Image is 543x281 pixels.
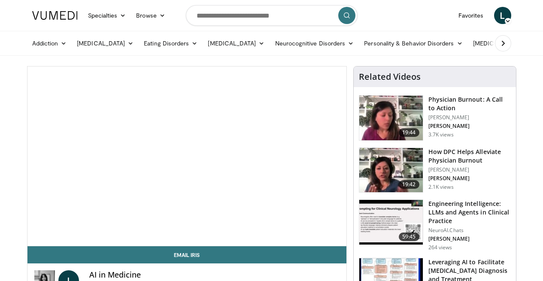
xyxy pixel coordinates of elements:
p: 264 views [428,244,452,251]
a: Specialties [83,7,131,24]
p: 2.1K views [428,184,454,190]
a: L [494,7,511,24]
h3: Physician Burnout: A Call to Action [428,95,511,112]
video-js: Video Player [27,66,346,246]
input: Search topics, interventions [186,5,358,26]
img: ae962841-479a-4fc3-abd9-1af602e5c29c.150x105_q85_crop-smart_upscale.jpg [359,96,423,140]
span: 19:42 [399,180,419,189]
a: 19:44 Physician Burnout: A Call to Action [PERSON_NAME] [PERSON_NAME] 3.7K views [359,95,511,141]
h4: Related Videos [359,72,421,82]
a: Addiction [27,35,72,52]
a: Eating Disorders [139,35,203,52]
a: [MEDICAL_DATA] [72,35,139,52]
h3: Engineering Intelligence: LLMs and Agents in Clinical Practice [428,199,511,225]
a: Personality & Behavior Disorders [359,35,467,52]
p: [PERSON_NAME] [428,114,511,121]
h4: AI in Medicine [89,270,340,280]
p: [PERSON_NAME] [428,175,511,182]
span: 19:44 [399,128,419,137]
p: [PERSON_NAME] [428,166,511,173]
p: [PERSON_NAME] [428,236,511,242]
a: 19:42 How DPC Helps Alleviate Physician Burnout [PERSON_NAME] [PERSON_NAME] 2.1K views [359,148,511,193]
a: 59:45 Engineering Intelligence: LLMs and Agents in Clinical Practice NeuroAI.Chats [PERSON_NAME] ... [359,199,511,251]
a: Neurocognitive Disorders [270,35,359,52]
img: ea6b8c10-7800-4812-b957-8d44f0be21f9.150x105_q85_crop-smart_upscale.jpg [359,200,423,245]
img: VuMedi Logo [32,11,78,20]
a: Favorites [453,7,489,24]
p: NeuroAI.Chats [428,227,511,234]
span: 59:45 [399,233,419,241]
p: [PERSON_NAME] [428,123,511,130]
p: 3.7K views [428,131,454,138]
a: Email Iris [27,246,346,263]
a: [MEDICAL_DATA] [203,35,270,52]
img: 8c03ed1f-ed96-42cb-9200-2a88a5e9b9ab.150x105_q85_crop-smart_upscale.jpg [359,148,423,193]
h3: How DPC Helps Alleviate Physician Burnout [428,148,511,165]
a: Browse [131,7,170,24]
